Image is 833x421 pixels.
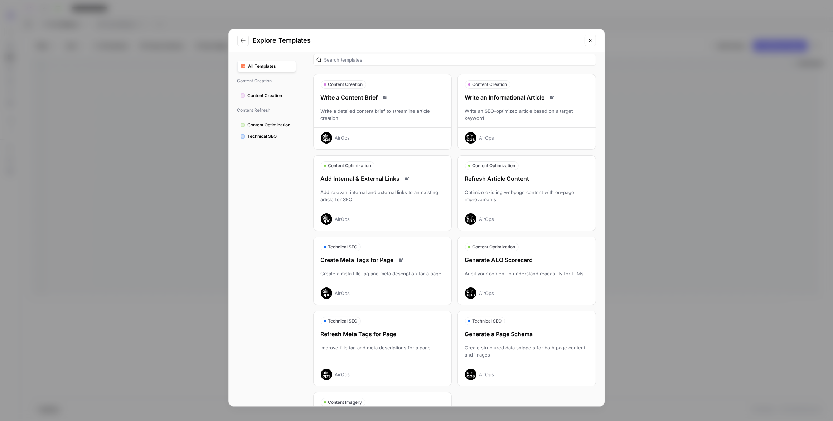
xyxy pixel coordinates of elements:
div: Add relevant internal and external links to an existing article for SEO [314,189,451,203]
div: Write a Content Brief [314,93,451,102]
a: Read docs [403,174,411,183]
div: Create structured data snippets for both page content and images [458,344,596,358]
div: AirOps [335,290,350,297]
button: All Templates [237,61,296,72]
div: Improve title tag and meta descriptions for a page [314,344,451,358]
span: All Templates [248,63,293,69]
a: Read docs [381,93,389,102]
div: Add Internal & External Links [314,174,451,183]
button: Close modal [585,35,596,46]
span: Content Optimization [473,244,515,250]
div: AirOps [479,290,494,297]
div: AirOps [479,216,494,223]
button: Technical SEOGenerate a Page SchemaCreate structured data snippets for both page content and imag... [457,311,596,386]
div: AirOps [335,216,350,223]
input: Search templates [324,56,593,63]
h2: Explore Templates [253,35,580,45]
button: Technical SEORefresh Meta Tags for PageImprove title tag and meta descriptions for a pageAirOps [313,311,452,386]
div: Create Meta Tags for Page [314,256,451,264]
div: AirOps [479,134,494,141]
a: Read docs [397,256,405,264]
span: Content Creation [473,81,507,88]
button: Content OptimizationAdd Internal & External LinksRead docsAdd relevant internal and external link... [313,155,452,231]
div: AirOps [335,371,350,378]
span: Content Optimization [473,163,515,169]
span: Content Creation [328,81,363,88]
div: Refresh Meta Tags for Page [314,330,451,338]
div: AirOps [335,134,350,141]
span: Technical SEO [328,318,358,324]
span: Content Optimization [328,163,371,169]
span: Content Refresh [237,104,296,116]
div: Generate AEO Scorecard [458,256,596,264]
span: Content Imagery [328,399,362,406]
span: Content Creation [248,92,293,99]
button: Content Creation [237,90,296,101]
span: Technical SEO [248,133,293,140]
div: Audit your content to understand readability for LLMs [458,270,596,277]
div: Create a meta title tag and meta description for a page [314,270,451,277]
div: Write a detailed content brief to streamline article creation [314,107,451,122]
div: Optimize existing webpage content with on-page improvements [458,189,596,203]
button: Content CreationWrite a Content BriefRead docsWrite a detailed content brief to streamline articl... [313,74,452,150]
button: Content Optimization [237,119,296,131]
div: Write an SEO-optimized article based on a target keyword [458,107,596,122]
span: Content Creation [237,75,296,87]
div: Refresh Article Content [458,174,596,183]
button: Content OptimizationRefresh Article ContentOptimize existing webpage content with on-page improve... [457,155,596,231]
button: Content CreationWrite an Informational ArticleRead docsWrite an SEO-optimized article based on a ... [457,74,596,150]
button: Go to previous step [237,35,249,46]
button: Technical SEO [237,131,296,142]
div: AirOps [479,371,494,378]
div: Write an Informational Article [458,93,596,102]
span: Technical SEO [473,318,502,324]
span: Content Optimization [248,122,293,128]
span: Technical SEO [328,244,358,250]
button: Content OptimizationGenerate AEO ScorecardAudit your content to understand readability for LLMsAi... [457,237,596,305]
div: Generate a Page Schema [458,330,596,338]
a: Read docs [548,93,556,102]
button: Technical SEOCreate Meta Tags for PageRead docsCreate a meta title tag and meta description for a... [313,237,452,305]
